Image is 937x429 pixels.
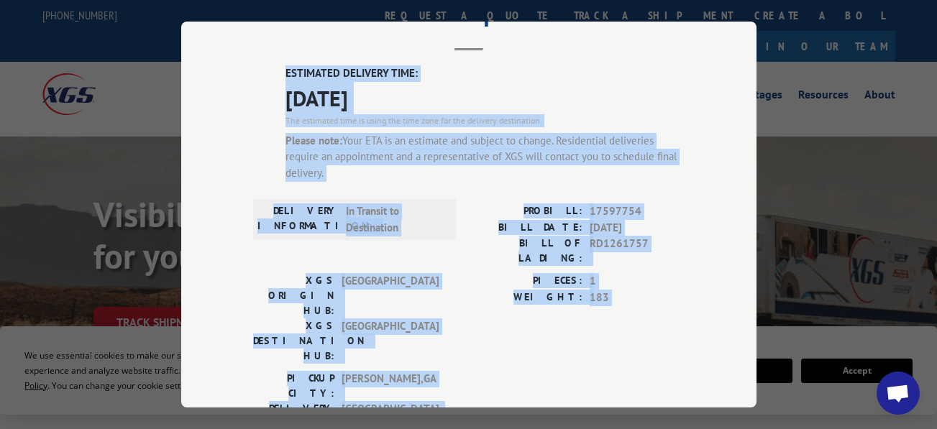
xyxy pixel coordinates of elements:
span: RD1261757 [590,236,685,266]
span: [DATE] [285,81,685,114]
label: BILL OF LADING: [469,236,582,266]
span: 17597754 [590,203,685,220]
span: 1 [590,273,685,290]
div: Your ETA is an estimate and subject to change. Residential deliveries require an appointment and ... [285,132,685,181]
label: XGS ORIGIN HUB: [253,273,334,318]
span: [GEOGRAPHIC_DATA] [342,318,439,364]
span: In Transit to Destination [346,203,443,236]
label: PROBILL: [469,203,582,220]
a: Open chat [877,372,920,415]
strong: Please note: [285,133,342,147]
label: WEIGHT: [469,289,582,305]
div: The estimated time is using the time zone for the delivery destination. [285,114,685,126]
label: PIECES: [469,273,582,290]
span: [GEOGRAPHIC_DATA] [342,273,439,318]
span: 183 [590,289,685,305]
label: ESTIMATED DELIVERY TIME: [285,65,685,82]
span: [PERSON_NAME] , GA [342,371,439,401]
label: DELIVERY INFORMATION: [257,203,339,236]
label: XGS DESTINATION HUB: [253,318,334,364]
h2: Track Shipment [253,2,685,29]
label: BILL DATE: [469,219,582,236]
span: [DATE] [590,219,685,236]
label: PICKUP CITY: [253,371,334,401]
